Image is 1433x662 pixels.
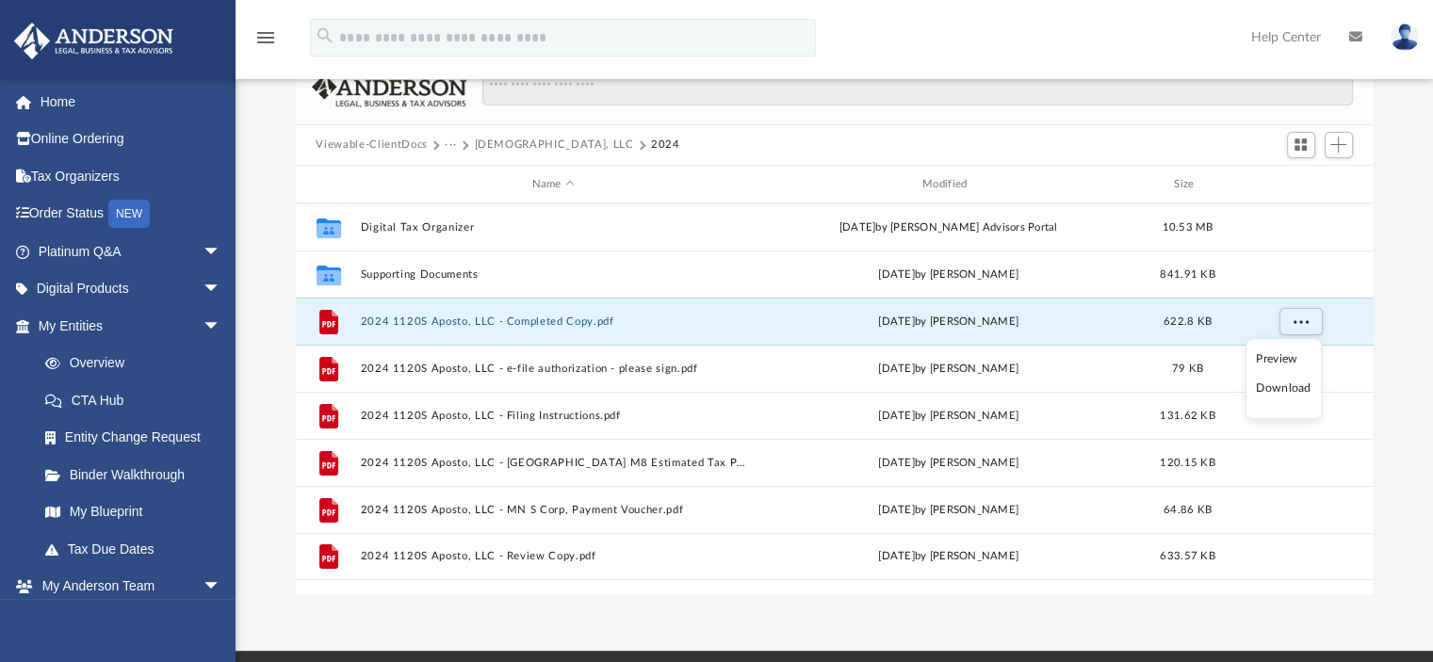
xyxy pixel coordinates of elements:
button: Digital Tax Organizer [360,221,746,234]
a: My Blueprint [26,493,240,531]
input: Search files and folders [482,70,1352,105]
button: Switch to Grid View [1287,132,1315,158]
div: [DATE] by [PERSON_NAME] [755,314,1141,331]
a: CTA Hub [26,381,250,419]
span: 131.62 KB [1160,411,1214,421]
a: Home [13,83,250,121]
div: [DATE] by [PERSON_NAME] Advisors Portal [755,219,1141,236]
li: Preview [1256,349,1311,369]
button: Viewable-ClientDocs [316,137,427,153]
span: 633.57 KB [1160,552,1214,562]
i: search [315,25,335,46]
i: menu [254,26,277,49]
div: id [303,176,350,193]
a: Overview [26,345,250,382]
button: ··· [445,137,457,153]
button: 2024 1120S Aposto, LLC - e-file authorization - please sign.pdf [360,363,746,375]
img: User Pic [1391,24,1419,51]
div: [DATE] by [PERSON_NAME] [755,408,1141,425]
a: Digital Productsarrow_drop_down [13,270,250,308]
a: Entity Change Request [26,419,250,457]
div: [DATE] by [PERSON_NAME] [755,266,1141,283]
button: [DEMOGRAPHIC_DATA], LLC [474,137,633,153]
span: arrow_drop_down [203,270,240,309]
button: 2024 1120S Aposto, LLC - [GEOGRAPHIC_DATA] M8 Estimated Tax Payment.pdf [360,457,746,469]
div: [DATE] by [PERSON_NAME] [755,361,1141,378]
button: 2024 [651,137,680,153]
span: arrow_drop_down [203,568,240,606]
a: menu [254,36,277,49]
span: 622.8 KB [1163,316,1211,327]
a: Binder Walkthrough [26,456,250,493]
ul: More options [1246,339,1322,420]
button: 2024 1120S Aposto, LLC - Completed Copy.pdf [360,315,746,328]
div: [DATE] by [PERSON_NAME] [755,549,1141,566]
div: id [1233,176,1365,193]
div: [DATE] by [PERSON_NAME] [755,455,1141,472]
div: Size [1149,176,1225,193]
button: 2024 1120S Aposto, LLC - Review Copy.pdf [360,551,746,563]
div: Modified [755,176,1142,193]
button: 2024 1120S Aposto, LLC - MN S Corp, Payment Voucher.pdf [360,504,746,516]
span: arrow_drop_down [203,307,240,346]
a: My Anderson Teamarrow_drop_down [13,568,240,605]
a: Tax Due Dates [26,530,250,568]
li: Download [1256,379,1311,399]
div: [DATE] by [PERSON_NAME] [755,502,1141,519]
button: More options [1278,308,1322,336]
div: Name [359,176,746,193]
span: 10.53 MB [1162,222,1213,233]
button: Add [1325,132,1353,158]
img: Anderson Advisors Platinum Portal [8,23,179,59]
a: Tax Organizers [13,157,250,195]
span: 841.91 KB [1160,269,1214,280]
span: 120.15 KB [1160,458,1214,468]
a: Platinum Q&Aarrow_drop_down [13,233,250,270]
button: 2024 1120S Aposto, LLC - Filing Instructions.pdf [360,410,746,422]
a: Order StatusNEW [13,195,250,234]
span: 64.86 KB [1163,505,1211,515]
div: NEW [108,200,150,228]
button: Supporting Documents [360,268,746,281]
div: grid [296,203,1374,593]
a: My Entitiesarrow_drop_down [13,307,250,345]
span: 79 KB [1171,363,1202,374]
a: Online Ordering [13,121,250,158]
span: arrow_drop_down [203,233,240,271]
